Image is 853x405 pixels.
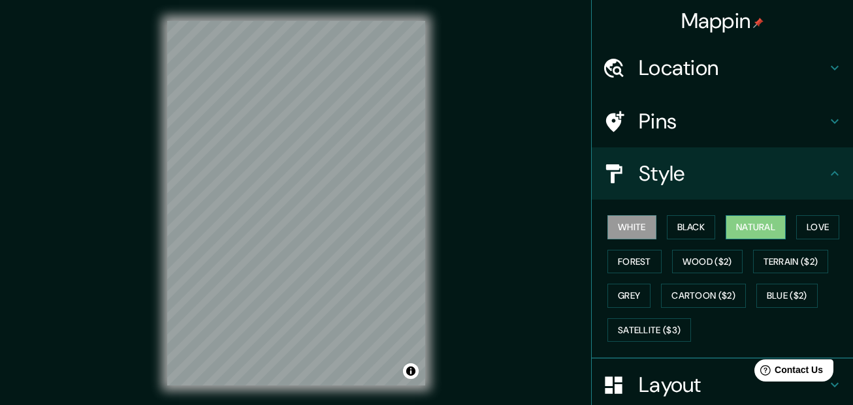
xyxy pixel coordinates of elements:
canvas: Map [167,21,425,385]
button: Satellite ($3) [607,318,691,342]
button: Toggle attribution [403,363,419,379]
h4: Pins [639,108,827,134]
button: White [607,215,656,239]
h4: Location [639,55,827,81]
button: Love [796,215,839,239]
img: pin-icon.png [753,18,764,28]
button: Black [667,215,716,239]
div: Style [592,147,853,200]
h4: Mappin [681,8,764,34]
button: Terrain ($2) [753,250,829,274]
button: Natural [726,215,786,239]
div: Pins [592,95,853,147]
h4: Style [639,160,827,187]
iframe: Help widget launcher [737,354,839,391]
div: Location [592,42,853,94]
button: Cartoon ($2) [661,284,746,308]
button: Grey [607,284,651,308]
h4: Layout [639,372,827,398]
button: Blue ($2) [756,284,818,308]
button: Forest [607,250,662,274]
button: Wood ($2) [672,250,743,274]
